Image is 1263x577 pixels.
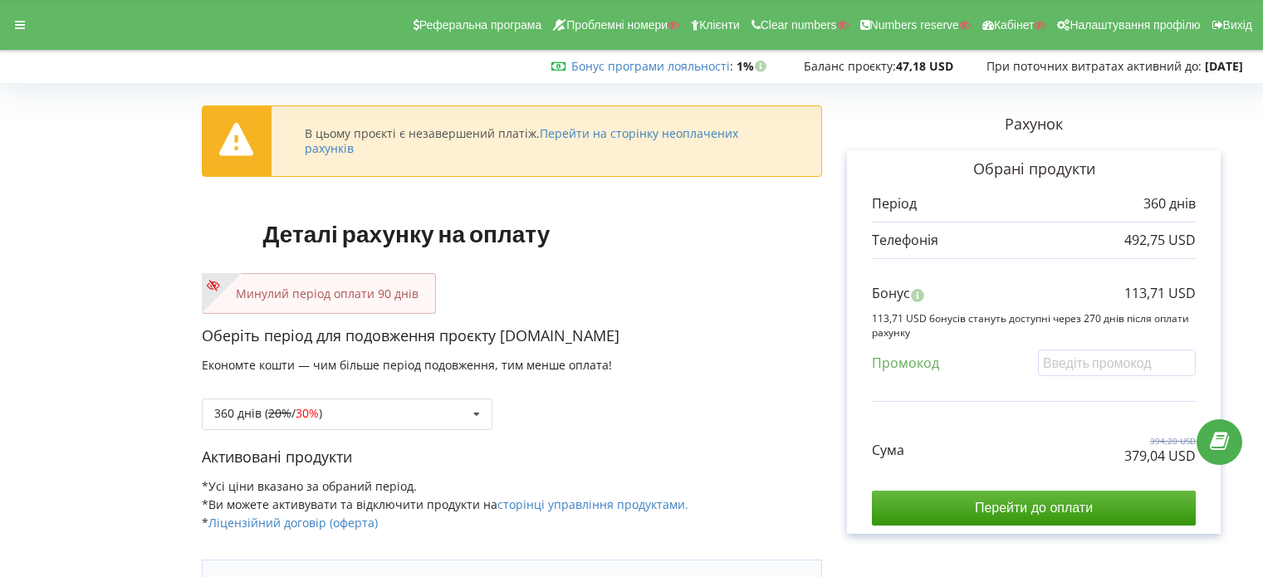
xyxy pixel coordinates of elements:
p: Минулий період оплати 90 днів [219,286,419,302]
p: 379,04 USD [1124,447,1196,466]
input: Перейти до оплати [872,491,1196,526]
p: 113,71 USD бонусів стануть доступні через 270 днів після оплати рахунку [872,311,1196,340]
p: 394,20 USD [1124,435,1196,447]
a: Бонус програми лояльності [571,58,730,74]
p: Сума [872,441,904,460]
span: Реферальна програма [419,18,542,32]
p: Телефонія [872,231,938,250]
input: Введіть промокод [1038,350,1196,375]
p: 492,75 USD [1124,231,1196,250]
p: Активовані продукти [202,447,822,468]
span: Вихід [1223,18,1252,32]
p: Рахунок [822,114,1246,135]
span: *Ви можете активувати та відключити продукти на [202,496,688,512]
p: Оберіть період для подовження проєкту [DOMAIN_NAME] [202,325,822,347]
span: При поточних витратах активний до: [986,58,1202,74]
span: Баланс проєкту: [804,58,896,74]
strong: [DATE] [1205,58,1243,74]
span: Налаштування профілю [1070,18,1200,32]
p: Бонус [872,284,910,303]
s: 20% [268,405,291,421]
p: 113,71 USD [1124,284,1196,303]
a: Перейти на сторінку неоплачених рахунків [305,125,738,156]
p: Промокод [872,354,939,373]
span: Clear numbers [761,18,837,32]
span: Проблемні номери [566,18,668,32]
span: Numbers reserve [870,18,959,32]
span: Кабінет [994,18,1035,32]
p: 360 днів [1143,194,1196,213]
div: В цьому проєкті є незавершений платіж. [305,126,788,156]
span: 30% [296,405,319,421]
span: Клієнти [699,18,740,32]
a: Ліцензійний договір (оферта) [208,515,378,531]
h1: Деталі рахунку на оплату [202,193,611,273]
strong: 47,18 USD [896,58,953,74]
p: Період [872,194,917,213]
span: *Усі ціни вказано за обраний період. [202,478,417,494]
a: сторінці управління продуктами. [497,496,688,512]
p: Обрані продукти [872,159,1196,180]
span: Економте кошти — чим більше період подовження, тим менше оплата! [202,357,612,373]
span: : [571,58,733,74]
div: 360 днів ( / ) [214,408,322,419]
strong: 1% [737,58,771,74]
